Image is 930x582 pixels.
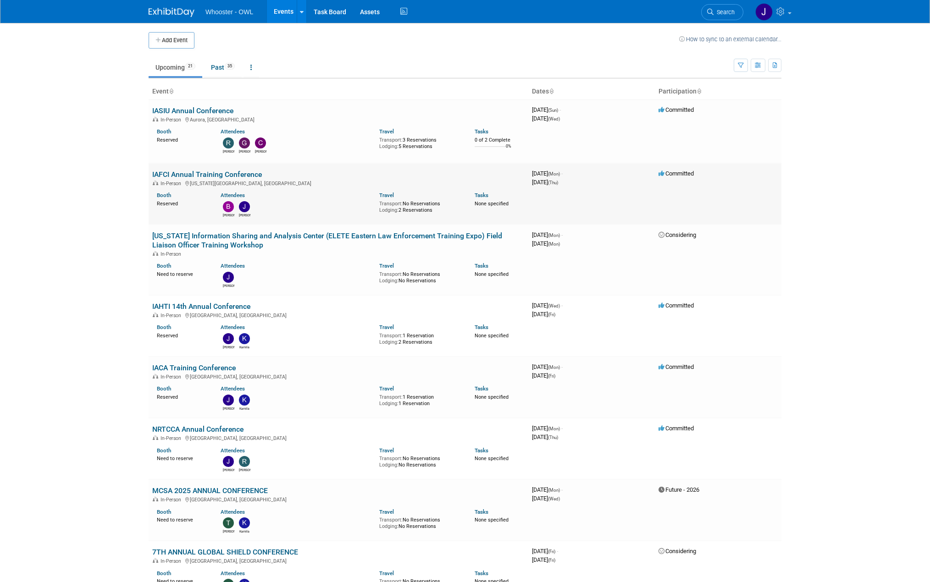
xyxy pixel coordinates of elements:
[152,363,236,372] a: IACA Training Conference
[548,426,560,431] span: (Mon)
[157,509,171,515] a: Booth
[561,425,563,432] span: -
[379,339,399,345] span: Lodging:
[152,106,233,115] a: IASIU Annual Conference
[548,496,560,501] span: (Wed)
[223,148,234,154] div: Richard Spradley
[379,456,403,461] span: Transport:
[379,331,461,345] div: 1 Reservation 2 Reservations
[379,192,394,198] a: Travel
[223,283,234,288] div: Julia Haber
[157,192,171,198] a: Booth
[152,495,525,503] div: [GEOGRAPHIC_DATA], [GEOGRAPHIC_DATA]
[153,435,158,440] img: In-Person Event
[223,201,234,212] img: Blake Stilwell
[475,509,488,515] a: Tasks
[157,392,207,401] div: Reserved
[157,331,207,339] div: Reserved
[152,373,525,380] div: [GEOGRAPHIC_DATA], [GEOGRAPHIC_DATA]
[659,106,694,113] span: Committed
[152,557,525,564] div: [GEOGRAPHIC_DATA], [GEOGRAPHIC_DATA]
[548,116,560,121] span: (Wed)
[659,363,694,370] span: Committed
[379,333,403,339] span: Transport:
[153,251,158,256] img: In-Person Event
[475,128,488,135] a: Tasks
[223,333,234,344] img: Julia Haber
[532,302,563,309] span: [DATE]
[561,486,563,493] span: -
[161,558,184,564] span: In-Person
[548,373,555,379] span: (Fri)
[204,59,242,76] a: Past35
[379,143,399,149] span: Lodging:
[221,263,245,269] a: Attendees
[655,84,781,99] th: Participation
[532,495,560,502] span: [DATE]
[157,385,171,392] a: Booth
[223,137,234,148] img: Richard Spradley
[223,528,234,534] div: Travis Dykes
[532,115,560,122] span: [DATE]
[239,137,250,148] img: Gary LaFond
[475,263,488,269] a: Tasks
[152,170,262,179] a: IAFCI Annual Training Conference
[255,137,266,148] img: Clare Louise Southcombe
[157,199,207,207] div: Reserved
[659,302,694,309] span: Committed
[161,181,184,187] span: In-Person
[659,231,696,238] span: Considering
[548,108,558,113] span: (Sun)
[169,88,173,95] a: Sort by Event Name
[659,170,694,177] span: Committed
[548,558,555,563] span: (Fri)
[755,3,773,21] img: John Holsinger
[152,486,268,495] a: MCSA 2025 ANNUAL CONFERENCE
[157,269,207,278] div: Need to reserve
[697,88,701,95] a: Sort by Participation Type
[153,374,158,379] img: In-Person Event
[223,272,234,283] img: Julia Haber
[528,84,655,99] th: Dates
[532,363,563,370] span: [DATE]
[475,271,509,277] span: None specified
[475,394,509,400] span: None specified
[548,303,560,308] span: (Wed)
[379,570,394,577] a: Travel
[379,394,403,400] span: Transport:
[532,240,560,247] span: [DATE]
[532,425,563,432] span: [DATE]
[379,201,403,207] span: Transport:
[548,312,555,317] span: (Fri)
[161,117,184,123] span: In-Person
[379,515,461,529] div: No Reservations No Reservations
[379,401,399,406] span: Lodging:
[659,548,696,555] span: Considering
[157,128,171,135] a: Booth
[152,115,525,123] div: Aurora, [GEOGRAPHIC_DATA]
[239,333,250,344] img: Kamila Castaneda
[239,517,250,528] img: Kamila Castaneda
[239,395,250,406] img: Kamila Castaneda
[557,548,558,555] span: -
[561,170,563,177] span: -
[679,36,781,43] a: How to sync to an external calendar...
[379,199,461,213] div: No Reservations 2 Reservations
[221,192,245,198] a: Attendees
[659,425,694,432] span: Committed
[659,486,699,493] span: Future - 2026
[379,454,461,468] div: No Reservations No Reservations
[149,32,194,49] button: Add Event
[239,212,250,218] div: John Holsinger
[475,201,509,207] span: None specified
[506,144,511,156] td: 0%
[532,106,561,113] span: [DATE]
[561,302,563,309] span: -
[157,324,171,330] a: Booth
[548,549,555,554] span: (Fri)
[561,231,563,238] span: -
[223,395,234,406] img: Julia Haber
[532,556,555,563] span: [DATE]
[221,447,245,454] a: Attendees
[157,263,171,269] a: Booth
